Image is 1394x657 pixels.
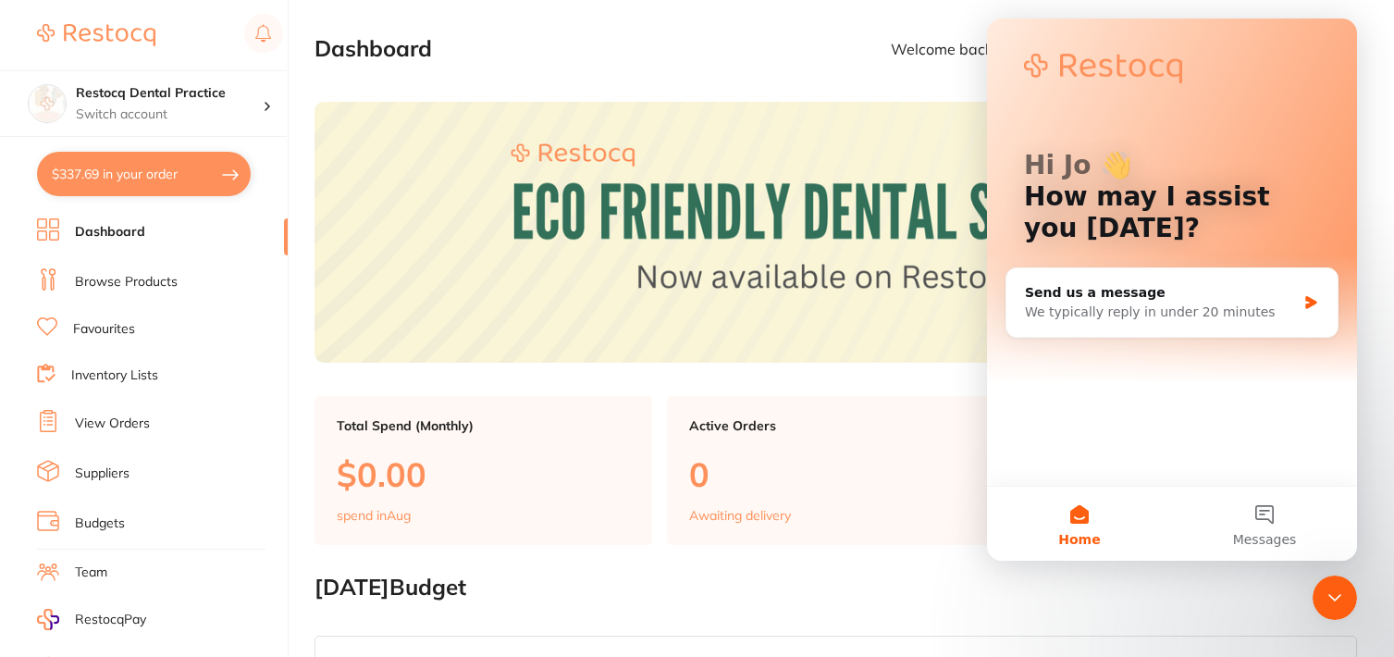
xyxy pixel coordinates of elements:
a: Active Orders0Awaiting delivery [667,396,1005,546]
p: Welcome back, Jo [Test Account] [891,41,1115,57]
p: 0 [689,455,982,493]
a: Inventory Lists [71,366,158,385]
p: Switch account [76,105,263,124]
p: spend in Aug [337,508,411,523]
img: Dashboard [315,102,1357,363]
a: Suppliers [75,465,130,483]
iframe: Intercom live chat [1313,576,1357,620]
p: $0.00 [337,455,630,493]
a: Favourites [73,320,135,339]
a: Restocq Logo [37,14,155,56]
button: $337.69 in your order [37,152,251,196]
p: Active Orders [689,418,982,433]
span: RestocqPay [75,611,146,629]
p: Total Spend (Monthly) [337,418,630,433]
a: View Orders [75,415,150,433]
a: Team [75,564,107,582]
a: Dashboard [75,223,145,242]
h4: Restocq Dental Practice [76,84,263,103]
img: Restocq Dental Practice [29,85,66,122]
img: RestocqPay [37,609,59,630]
a: Browse Products [75,273,178,291]
h2: Dashboard [315,36,432,62]
a: Budgets [75,514,125,533]
a: Total Spend (Monthly)$0.00spend inAug [315,396,652,546]
p: Awaiting delivery [689,508,791,523]
h2: [DATE] Budget [315,575,1357,601]
img: Restocq Logo [37,24,155,46]
a: RestocqPay [37,609,146,630]
iframe: Intercom live chat [987,19,1357,561]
